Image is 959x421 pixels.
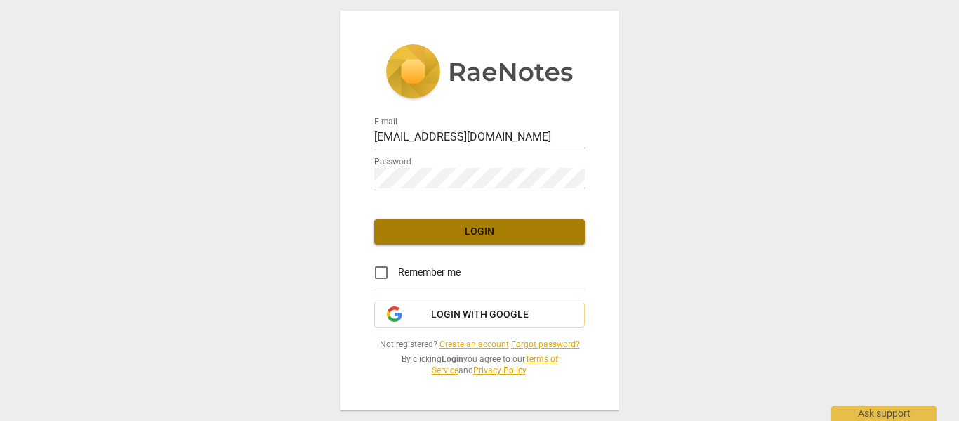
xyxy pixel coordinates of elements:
[374,339,585,351] span: Not registered? |
[442,354,463,364] b: Login
[385,225,574,239] span: Login
[374,354,585,377] span: By clicking you agree to our and .
[385,44,574,102] img: 5ac2273c67554f335776073100b6d88f.svg
[831,406,937,421] div: Ask support
[432,354,558,376] a: Terms of Service
[374,117,397,126] label: E-mail
[398,265,461,280] span: Remember me
[374,302,585,328] button: Login with Google
[439,339,509,349] a: Create an account
[374,157,411,166] label: Password
[374,219,585,245] button: Login
[473,365,526,375] a: Privacy Policy
[431,308,529,322] span: Login with Google
[511,339,580,349] a: Forgot password?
